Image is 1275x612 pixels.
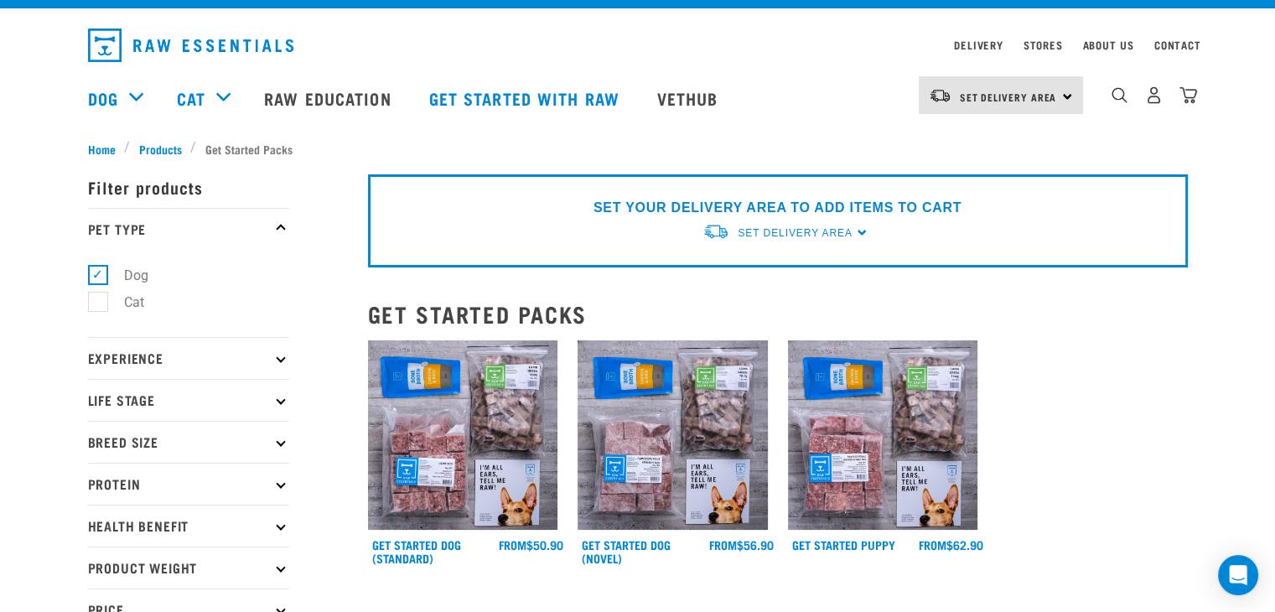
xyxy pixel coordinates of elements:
p: Life Stage [88,379,289,421]
a: Raw Education [247,65,412,132]
a: Contact [1154,42,1201,48]
img: home-icon-1@2x.png [1112,87,1127,103]
a: Stores [1024,42,1063,48]
span: Set Delivery Area [960,94,1057,100]
div: $56.90 [709,538,774,552]
span: FROM [709,542,737,547]
img: NSP Dog Standard Update [368,340,558,531]
p: Protein [88,463,289,505]
span: FROM [499,542,526,547]
a: Get Started Puppy [792,542,895,547]
a: Get started with Raw [412,65,640,132]
a: Vethub [640,65,739,132]
img: home-icon@2x.png [1179,86,1197,104]
a: Products [130,140,190,158]
label: Cat [97,292,151,313]
img: Raw Essentials Logo [88,29,293,62]
img: van-moving.png [929,88,951,103]
p: Pet Type [88,208,289,250]
span: Home [88,140,116,158]
a: Home [88,140,125,158]
label: Dog [97,265,155,286]
nav: breadcrumbs [88,140,1188,158]
span: Set Delivery Area [738,227,852,239]
h2: Get Started Packs [368,301,1188,327]
img: NSP Dog Novel Update [578,340,768,531]
img: user.png [1145,86,1163,104]
div: $62.90 [919,538,983,552]
a: Delivery [954,42,1003,48]
div: Open Intercom Messenger [1218,555,1258,595]
img: NPS Puppy Update [788,340,978,531]
p: Filter products [88,166,289,208]
span: Products [139,140,182,158]
p: Breed Size [88,421,289,463]
nav: dropdown navigation [75,22,1201,69]
p: Product Weight [88,547,289,589]
p: Health Benefit [88,505,289,547]
span: FROM [919,542,946,547]
a: Cat [177,86,205,111]
p: Experience [88,337,289,379]
img: van-moving.png [702,223,729,241]
a: Get Started Dog (Standard) [372,542,461,561]
div: $50.90 [499,538,563,552]
p: SET YOUR DELIVERY AREA TO ADD ITEMS TO CART [593,198,961,218]
a: About Us [1082,42,1133,48]
a: Dog [88,86,118,111]
a: Get Started Dog (Novel) [582,542,671,561]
